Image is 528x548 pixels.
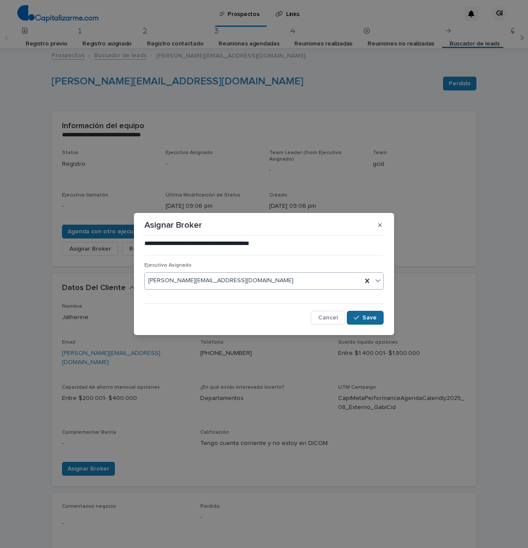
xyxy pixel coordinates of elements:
[144,220,202,230] p: Asignar Broker
[148,276,293,285] span: [PERSON_NAME][EMAIL_ADDRESS][DOMAIN_NAME]
[347,311,384,325] button: Save
[144,263,192,268] span: Ejecutivo Asignado
[318,315,338,321] span: Cancel
[362,315,377,321] span: Save
[311,311,345,325] button: Cancel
